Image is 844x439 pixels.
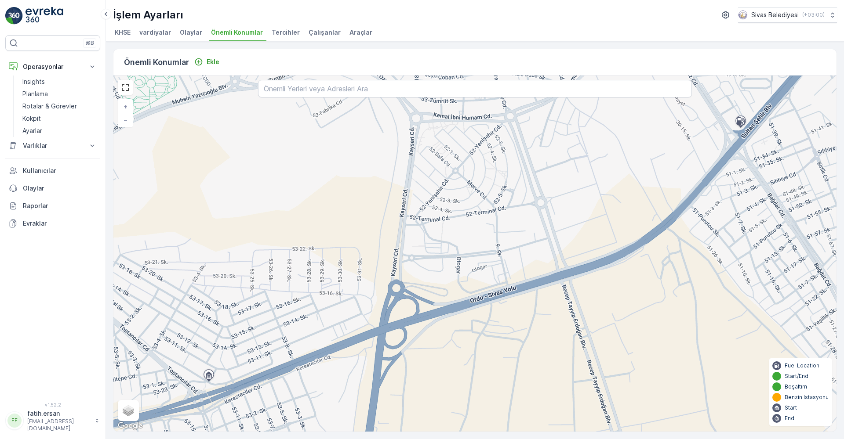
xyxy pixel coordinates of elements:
a: Kokpit [19,112,100,125]
a: View Fullscreen [119,81,132,94]
span: Tercihler [272,28,300,37]
a: Bu bölgeyi Google Haritalar'da açın (yeni pencerede açılır) [116,420,145,432]
img: sivas-belediyesi-logo-png_seeklogo-318229.png [738,10,748,20]
p: Varlıklar [23,141,83,150]
button: Varlıklar [5,137,100,155]
img: Google [116,420,145,432]
span: vardiyalar [139,28,171,37]
a: Olaylar [5,180,100,197]
span: Çalışanlar [309,28,341,37]
p: Operasyonlar [23,62,83,71]
a: Kullanıcılar [5,162,100,180]
img: logo [5,7,23,25]
p: Rotalar & Görevler [22,102,77,111]
span: KHSE [115,28,131,37]
a: Planlama [19,88,100,100]
button: Operasyonlar [5,58,100,76]
p: ⌘B [85,40,94,47]
a: Rotalar & Görevler [19,100,100,112]
p: Raporlar [23,202,97,210]
span: v 1.52.2 [5,402,100,407]
p: Kokpit [22,114,41,123]
p: End [785,415,794,422]
p: [EMAIL_ADDRESS][DOMAIN_NAME] [27,418,91,432]
a: Raporlar [5,197,100,215]
p: Ayarlar [22,126,42,135]
p: Insights [22,77,45,86]
img: logo_light-DOdMpM7g.png [25,7,63,25]
p: Kullanıcılar [23,166,97,175]
p: Ekle [207,58,219,66]
span: Araçlar [349,28,372,37]
a: Insights [19,76,100,88]
a: Yakınlaştır [119,100,132,113]
span: + [124,103,127,110]
p: İşlem Ayarları [113,8,183,22]
p: Start/End [785,373,808,380]
p: Fuel Location [785,362,819,369]
button: FFfatih.ersan[EMAIL_ADDRESS][DOMAIN_NAME] [5,409,100,432]
div: FF [7,414,22,428]
input: Önemli Yerleri veya Adresleri Ara [258,80,692,97]
a: Uzaklaştır [119,113,132,126]
button: Sivas Belediyesi(+03:00) [738,7,837,23]
a: Layers [119,401,138,420]
span: Olaylar [180,28,202,37]
p: fatih.ersan [27,409,91,418]
p: Evraklar [23,219,97,228]
p: Planlama [22,90,48,98]
p: Önemli Konumlar [124,56,189,68]
p: Olaylar [23,184,97,193]
p: Sivas Belediyesi [751,11,799,19]
button: Ekle [191,57,223,67]
span: Önemli Konumlar [211,28,263,37]
a: Evraklar [5,215,100,232]
a: Ayarlar [19,125,100,137]
span: − [124,116,128,123]
p: ( +03:00 ) [802,11,825,18]
p: Benzin İstasyonu [785,394,829,401]
p: Start [785,404,797,411]
p: Boşaltım [785,383,807,390]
